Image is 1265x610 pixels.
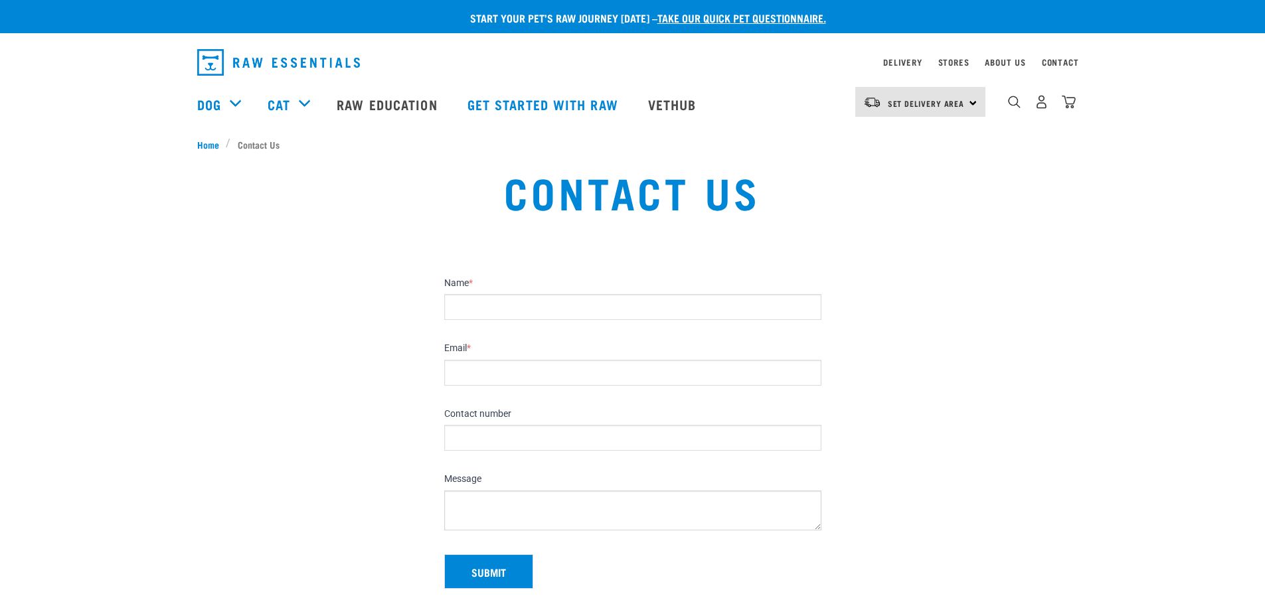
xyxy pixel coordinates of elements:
a: Home [197,137,226,151]
a: Contact [1042,60,1079,64]
a: take our quick pet questionnaire. [657,15,826,21]
nav: dropdown navigation [187,44,1079,81]
span: Set Delivery Area [888,101,965,106]
button: Submit [444,554,533,589]
img: Raw Essentials Logo [197,49,360,76]
a: Dog [197,94,221,114]
span: Home [197,137,219,151]
img: home-icon-1@2x.png [1008,96,1021,108]
label: Message [444,473,821,485]
img: user.png [1035,95,1049,109]
label: Contact number [444,408,821,420]
a: Cat [268,94,290,114]
img: van-moving.png [863,96,881,108]
a: Raw Education [323,78,454,131]
img: home-icon@2x.png [1062,95,1076,109]
a: Stores [938,60,970,64]
nav: breadcrumbs [197,137,1068,151]
h1: Contact Us [234,167,1030,215]
a: Get started with Raw [454,78,635,131]
a: About Us [985,60,1025,64]
label: Email [444,343,821,354]
a: Delivery [883,60,922,64]
a: Vethub [635,78,713,131]
label: Name [444,277,821,289]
